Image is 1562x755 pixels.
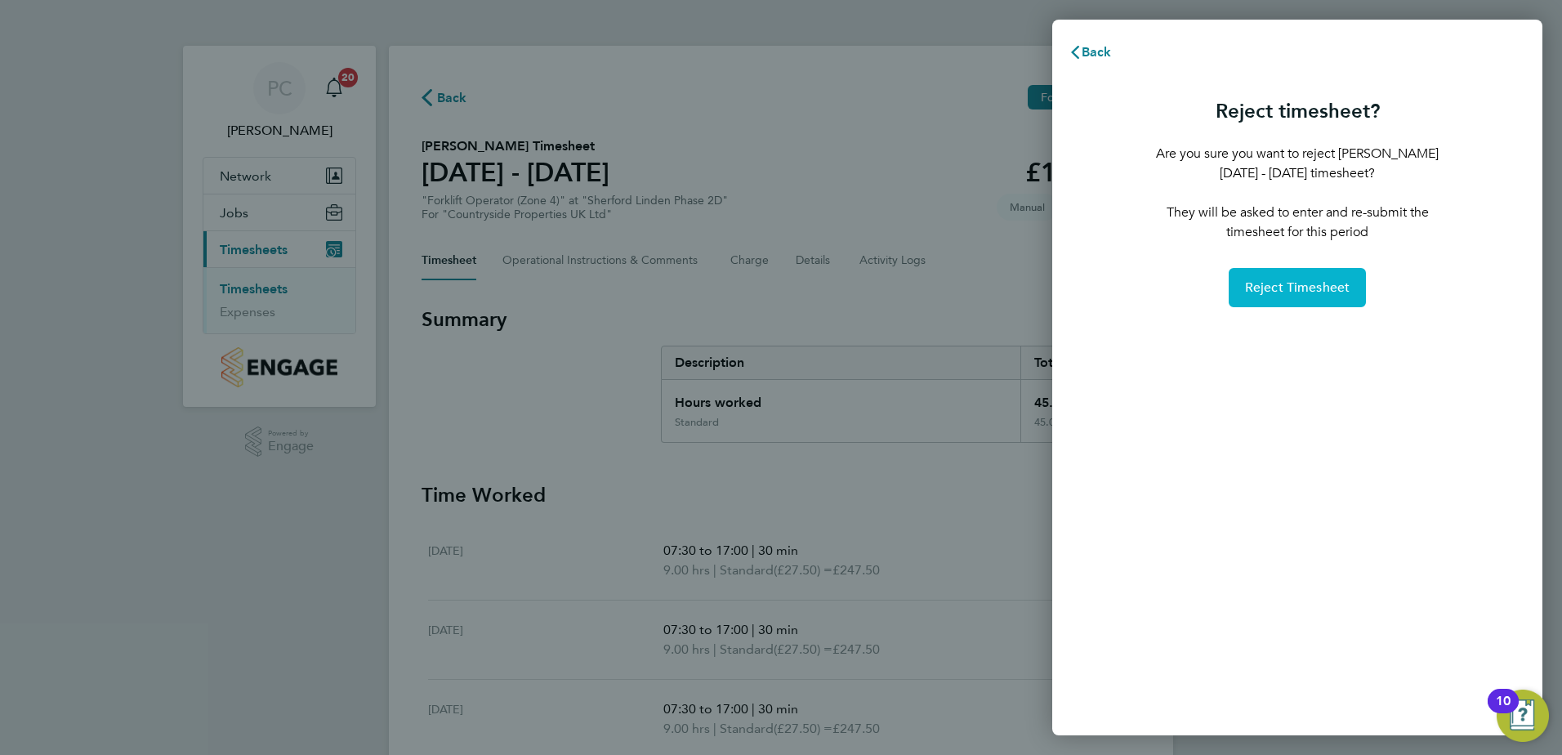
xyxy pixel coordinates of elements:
span: Reject Timesheet [1245,279,1350,296]
button: Back [1052,36,1128,69]
p: Are you sure you want to reject [PERSON_NAME] [DATE] - [DATE] timesheet? [1154,144,1441,183]
span: Back [1082,44,1112,60]
button: Reject Timesheet [1229,268,1367,307]
h3: Reject timesheet? [1154,98,1441,124]
p: They will be asked to enter and re-submit the timesheet for this period [1154,203,1441,242]
div: 10 [1496,701,1511,722]
button: Open Resource Center, 10 new notifications [1497,690,1549,742]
